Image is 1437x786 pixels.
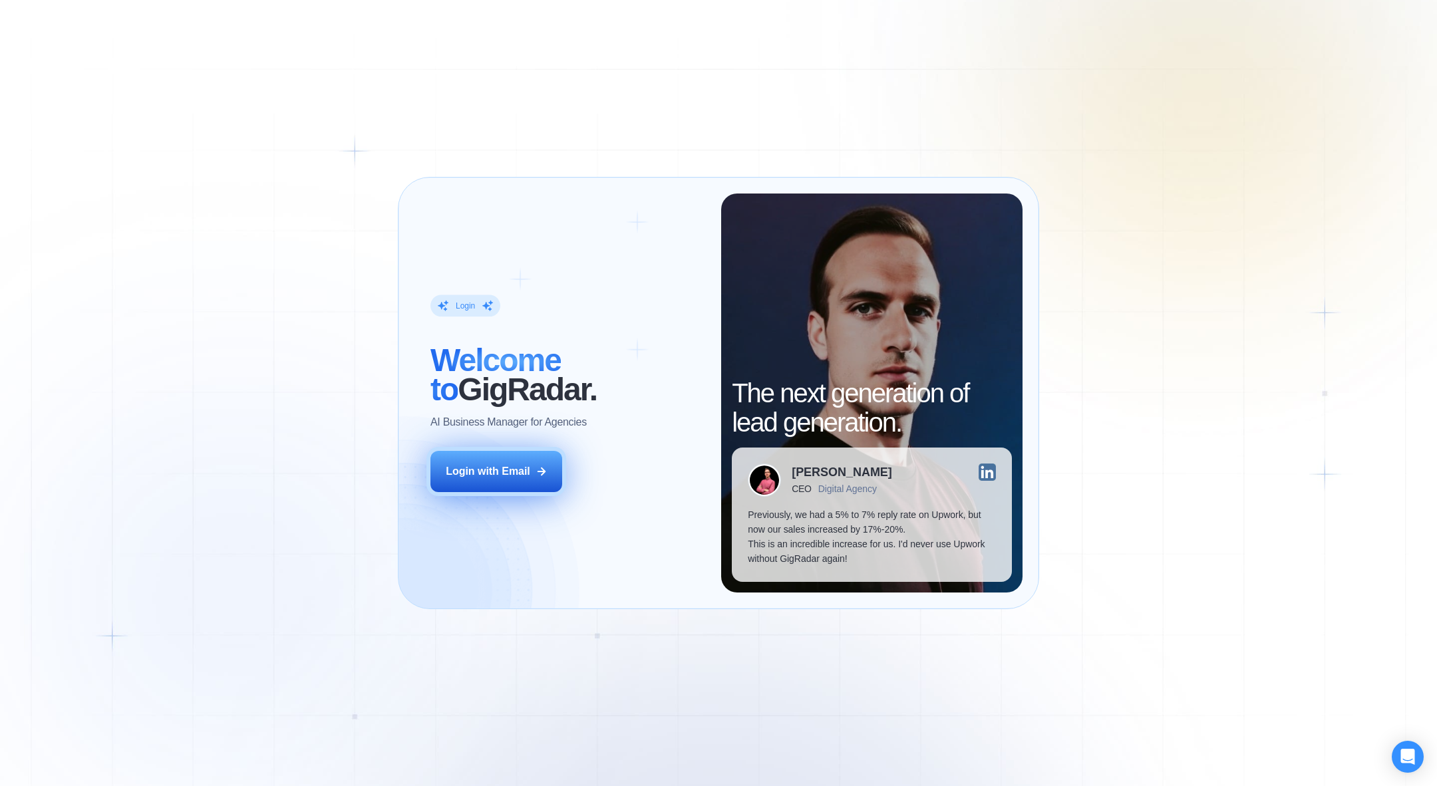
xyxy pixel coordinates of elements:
[792,466,892,478] div: [PERSON_NAME]
[430,451,562,492] button: Login with Email
[732,378,1011,437] h2: The next generation of lead generation.
[430,346,705,404] h2: ‍ GigRadar.
[430,415,587,430] p: AI Business Manager for Agencies
[818,483,877,494] div: Digital Agency
[792,483,811,494] div: CEO
[430,342,561,407] span: Welcome to
[748,507,995,566] p: Previously, we had a 5% to 7% reply rate on Upwork, but now our sales increased by 17%-20%. This ...
[1392,741,1424,773] div: Open Intercom Messenger
[456,300,475,311] div: Login
[446,464,530,479] div: Login with Email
